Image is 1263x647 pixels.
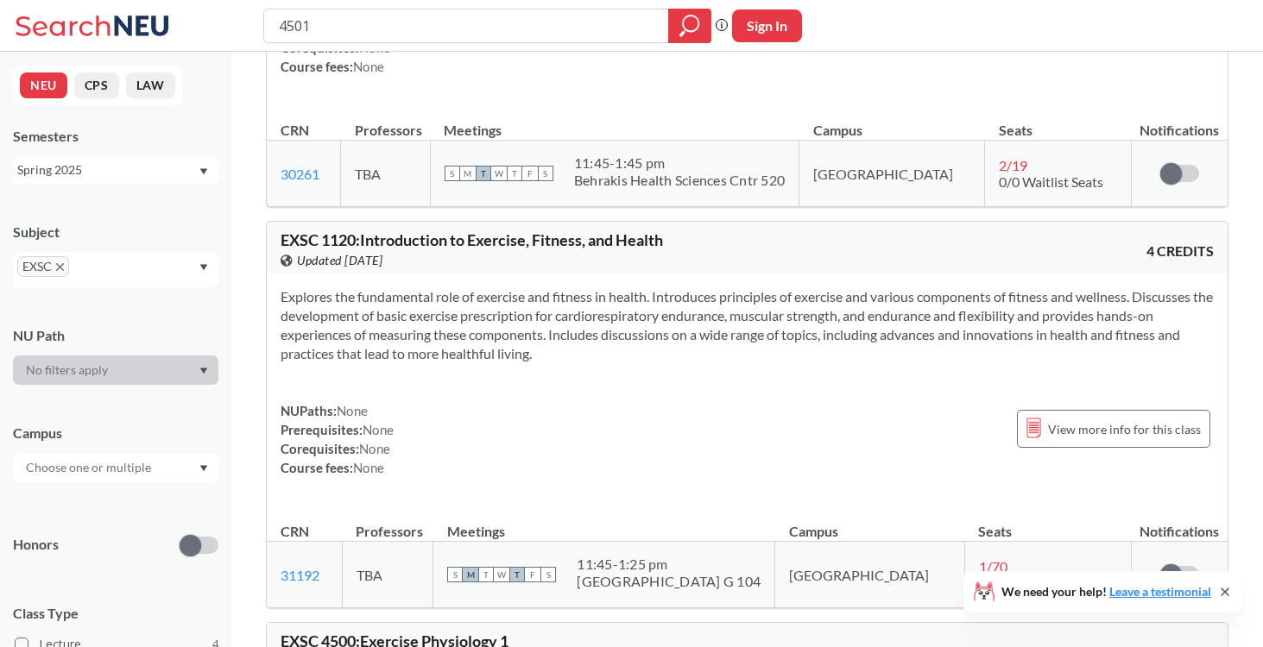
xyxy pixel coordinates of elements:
span: 1 / 70 [979,558,1007,575]
th: Notifications [1132,505,1228,542]
div: 11:45 - 1:45 pm [574,154,785,172]
a: 30261 [281,166,319,182]
div: EXSCX to remove pillDropdown arrow [13,252,218,287]
td: TBA [341,141,431,207]
span: F [522,166,538,181]
span: None [353,59,384,74]
span: S [445,166,460,181]
span: Class Type [13,604,218,623]
div: NU Path [13,326,218,345]
span: W [494,567,509,582]
div: Behrakis Health Sciences Cntr 520 [574,172,785,189]
input: Choose one or multiple [17,457,162,478]
th: Campus [799,104,985,141]
input: Class, professor, course number, "phrase" [277,11,656,41]
div: Dropdown arrow [13,355,218,385]
th: Seats [964,505,1132,542]
span: S [538,166,553,181]
div: Campus [13,424,218,443]
span: 2 / 19 [999,157,1027,173]
span: None [353,460,384,475]
span: None [359,441,390,456]
svg: Dropdown arrow [199,168,208,175]
span: EXSC 1120 : Introduction to Exercise, Fitness, and Health [281,230,663,249]
th: Professors [341,104,431,141]
span: T [507,166,522,181]
svg: Dropdown arrow [199,264,208,271]
span: T [509,567,525,582]
div: Spring 2025 [17,160,198,179]
span: W [491,166,507,181]
th: Meetings [430,104,799,141]
span: 4 CREDITS [1146,242,1214,261]
span: F [525,567,540,582]
span: T [478,567,494,582]
div: [GEOGRAPHIC_DATA] G 104 [577,573,761,590]
span: View more info for this class [1048,418,1201,440]
div: Subject [13,223,218,242]
svg: X to remove pill [56,263,64,271]
section: Explores the fundamental role of exercise and fitness in health. Introduces principles of exercis... [281,287,1214,363]
td: [GEOGRAPHIC_DATA] [775,542,964,608]
td: TBA [342,542,433,608]
button: CPS [74,72,119,98]
span: EXSCX to remove pill [17,256,69,277]
a: 31192 [281,567,319,583]
button: LAW [126,72,175,98]
p: Honors [13,535,59,555]
svg: Dropdown arrow [199,465,208,472]
button: NEU [20,72,67,98]
div: Dropdown arrow [13,453,218,482]
div: CRN [281,522,309,541]
button: Sign In [732,9,802,42]
th: Campus [775,505,964,542]
td: [GEOGRAPHIC_DATA] [799,141,985,207]
span: M [463,567,478,582]
span: None [363,422,394,437]
th: Notifications [1132,104,1228,141]
span: We need your help! [1001,586,1211,598]
div: magnifying glass [668,9,711,43]
div: Spring 2025Dropdown arrow [13,156,218,184]
svg: Dropdown arrow [199,367,208,374]
th: Meetings [433,505,775,542]
svg: magnifying glass [679,14,700,38]
th: Professors [342,505,433,542]
span: 0/0 Waitlist Seats [999,173,1103,190]
span: Updated [DATE] [297,251,382,270]
span: S [540,567,556,582]
div: Semesters [13,127,218,146]
div: 11:45 - 1:25 pm [577,556,761,573]
div: CRN [281,121,309,140]
div: NUPaths: Prerequisites: Corequisites: Course fees: [281,401,394,477]
th: Seats [985,104,1132,141]
span: None [337,403,368,418]
span: M [460,166,476,181]
a: Leave a testimonial [1109,584,1211,599]
span: T [476,166,491,181]
span: S [447,567,463,582]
